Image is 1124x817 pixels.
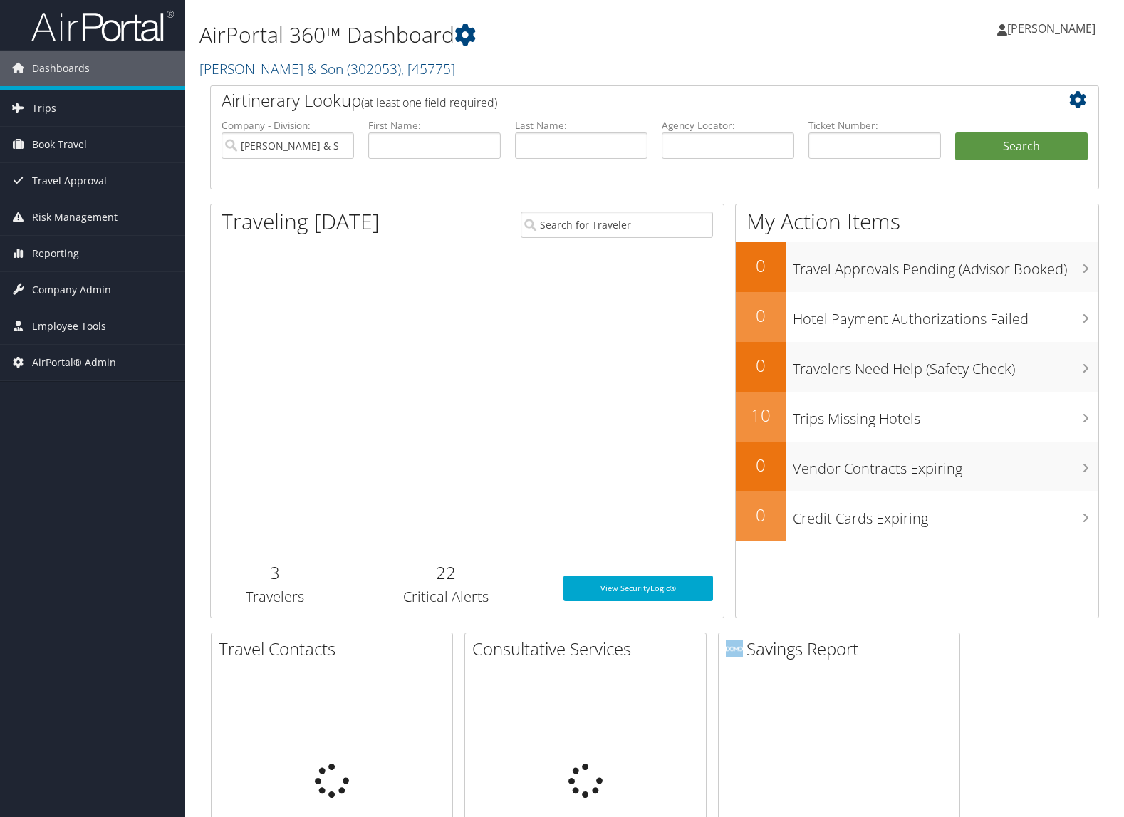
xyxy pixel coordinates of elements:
h3: Travel Approvals Pending (Advisor Booked) [793,252,1098,279]
a: [PERSON_NAME] & Son [199,59,455,78]
h2: 0 [736,254,786,278]
h2: Airtinerary Lookup [222,88,1014,113]
a: View SecurityLogic® [563,576,713,601]
h1: AirPortal 360™ Dashboard [199,20,806,50]
a: 0Credit Cards Expiring [736,491,1098,541]
h2: 10 [736,403,786,427]
a: 0Travel Approvals Pending (Advisor Booked) [736,242,1098,292]
span: Trips [32,90,56,126]
h3: Critical Alerts [350,587,542,607]
h3: Vendor Contracts Expiring [793,452,1098,479]
img: domo-logo.png [726,640,743,657]
label: Company - Division: [222,118,354,132]
h3: Credit Cards Expiring [793,501,1098,529]
span: [PERSON_NAME] [1007,21,1096,36]
h2: Travel Contacts [219,637,452,661]
button: Search [955,132,1088,161]
a: [PERSON_NAME] [997,7,1110,50]
h2: 0 [736,503,786,527]
h2: 0 [736,353,786,378]
h2: Consultative Services [472,637,706,661]
input: Search for Traveler [521,212,713,238]
span: Dashboards [32,51,90,86]
span: Company Admin [32,272,111,308]
a: 0Hotel Payment Authorizations Failed [736,292,1098,342]
h2: 22 [350,561,542,585]
h2: 0 [736,303,786,328]
h2: 0 [736,453,786,477]
span: ( 302053 ) [347,59,401,78]
span: Travel Approval [32,163,107,199]
label: First Name: [368,118,501,132]
span: Reporting [32,236,79,271]
h2: 3 [222,561,328,585]
h2: Savings Report [726,637,959,661]
h3: Trips Missing Hotels [793,402,1098,429]
label: Ticket Number: [808,118,941,132]
label: Agency Locator: [662,118,794,132]
a: 0Vendor Contracts Expiring [736,442,1098,491]
label: Last Name: [515,118,647,132]
span: Book Travel [32,127,87,162]
h3: Travelers Need Help (Safety Check) [793,352,1098,379]
span: (at least one field required) [361,95,497,110]
a: 10Trips Missing Hotels [736,392,1098,442]
h1: My Action Items [736,207,1098,236]
a: 0Travelers Need Help (Safety Check) [736,342,1098,392]
h3: Hotel Payment Authorizations Failed [793,302,1098,329]
span: AirPortal® Admin [32,345,116,380]
h1: Traveling [DATE] [222,207,380,236]
h3: Travelers [222,587,328,607]
img: airportal-logo.png [31,9,174,43]
span: Risk Management [32,199,118,235]
span: Employee Tools [32,308,106,344]
span: , [ 45775 ] [401,59,455,78]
